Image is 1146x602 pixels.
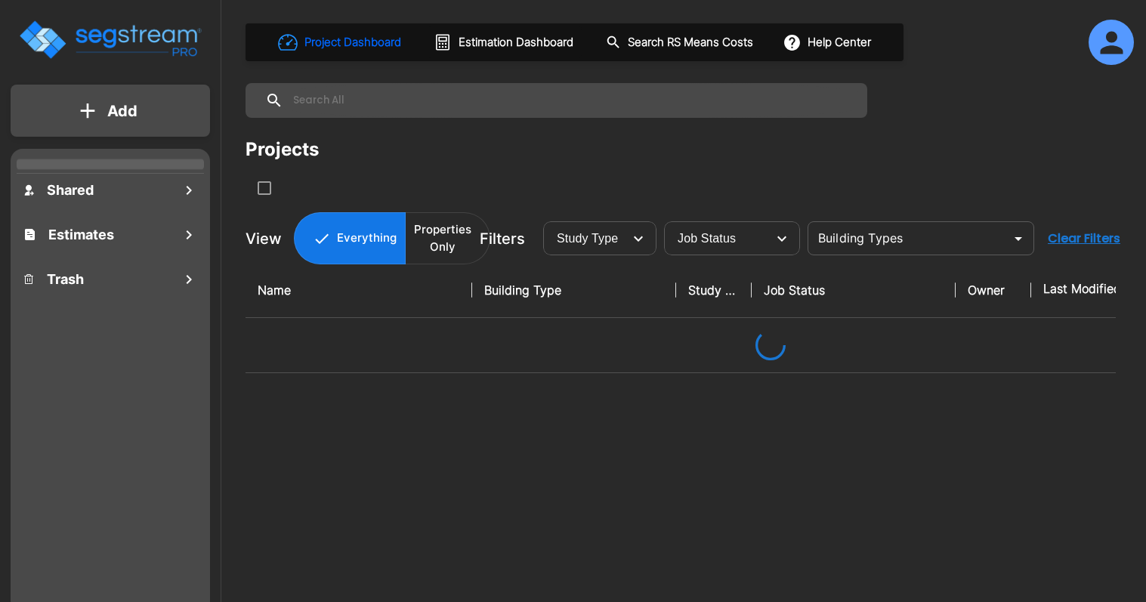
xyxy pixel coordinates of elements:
[304,34,401,51] h1: Project Dashboard
[246,136,319,163] div: Projects
[956,263,1031,318] th: Owner
[249,173,280,203] button: SelectAll
[480,227,525,250] p: Filters
[600,28,761,57] button: Search RS Means Costs
[17,18,202,61] img: Logo
[47,269,84,289] h1: Trash
[428,26,582,58] button: Estimation Dashboard
[414,221,471,255] p: Properties Only
[11,89,210,133] button: Add
[294,212,406,264] button: Everything
[405,212,490,264] button: Properties Only
[272,26,409,59] button: Project Dashboard
[546,218,623,260] div: Select
[628,34,753,51] h1: Search RS Means Costs
[1008,228,1029,249] button: Open
[780,28,877,57] button: Help Center
[676,263,752,318] th: Study Type
[337,230,397,247] p: Everything
[678,232,736,245] span: Job Status
[246,227,282,250] p: View
[557,232,618,245] span: Study Type
[246,263,472,318] th: Name
[1042,224,1126,254] button: Clear Filters
[48,224,114,245] h1: Estimates
[294,212,490,264] div: Platform
[752,263,956,318] th: Job Status
[812,228,1005,249] input: Building Types
[472,263,676,318] th: Building Type
[283,83,860,118] input: Search All
[459,34,573,51] h1: Estimation Dashboard
[107,100,137,122] p: Add
[47,180,94,200] h1: Shared
[667,218,767,260] div: Select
